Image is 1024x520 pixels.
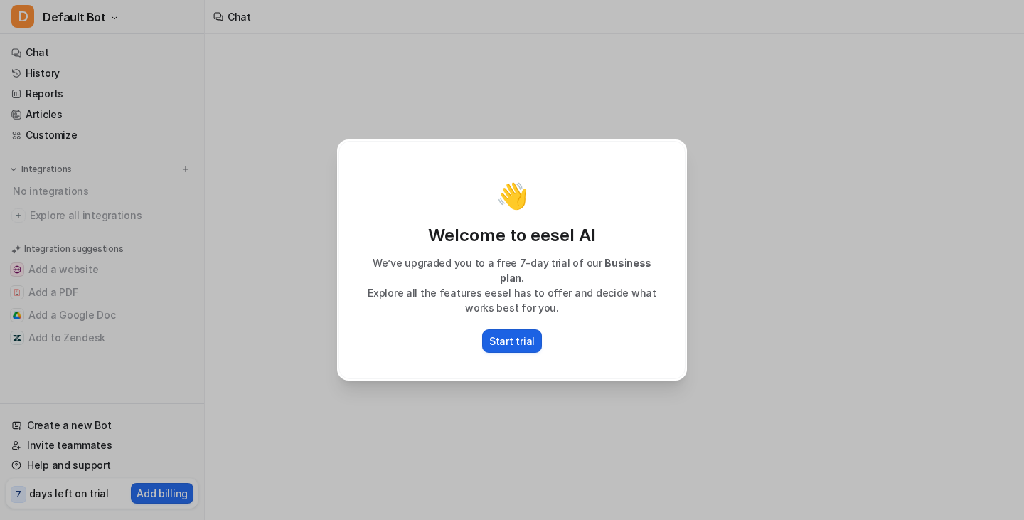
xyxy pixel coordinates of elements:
button: Start trial [482,329,542,353]
p: Explore all the features eesel has to offer and decide what works best for you. [353,285,671,315]
p: 👋 [496,181,528,210]
p: We’ve upgraded you to a free 7-day trial of our [353,255,671,285]
p: Start trial [489,334,535,349]
p: Welcome to eesel AI [353,224,671,247]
